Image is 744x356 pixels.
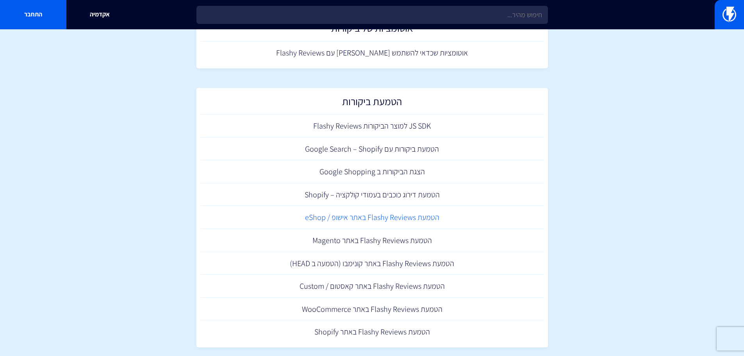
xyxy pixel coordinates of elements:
a: הטמעת Flashy Reviews באתר אישופ / eShop [200,206,544,229]
a: הטמעת ביקורות [200,92,544,115]
a: אוטומציות שכדאי להשתמש [PERSON_NAME] עם Flashy Reviews [200,41,544,64]
h2: אוטומציות של ביקורות [204,22,540,38]
h2: הטמעת ביקורות [204,96,540,111]
a: הצגת הביקורות ב Google Shopping [200,160,544,183]
a: הטמעת Flashy Reviews באתר קונימבו (הטמעה ב HEAD) [200,252,544,275]
input: חיפוש מהיר... [196,6,548,24]
a: הטמעת Flashy Reviews באתר WooCommerce [200,298,544,321]
a: JS SDK למוצר הביקורות Flashy Reviews [200,114,544,138]
a: הטמעת ביקורות עם Google Search – Shopify [200,138,544,161]
a: אוטומציות של ביקורות [200,18,544,41]
a: הטמעת Flashy Reviews באתר קאסטום / Custom [200,275,544,298]
a: הטמעת Flashy Reviews באתר Shopify [200,320,544,343]
a: הטמעת דירוג כוכבים בעמודי קולקציה – Shopify [200,183,544,206]
a: הטמעת Flashy Reviews באתר Magento [200,229,544,252]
